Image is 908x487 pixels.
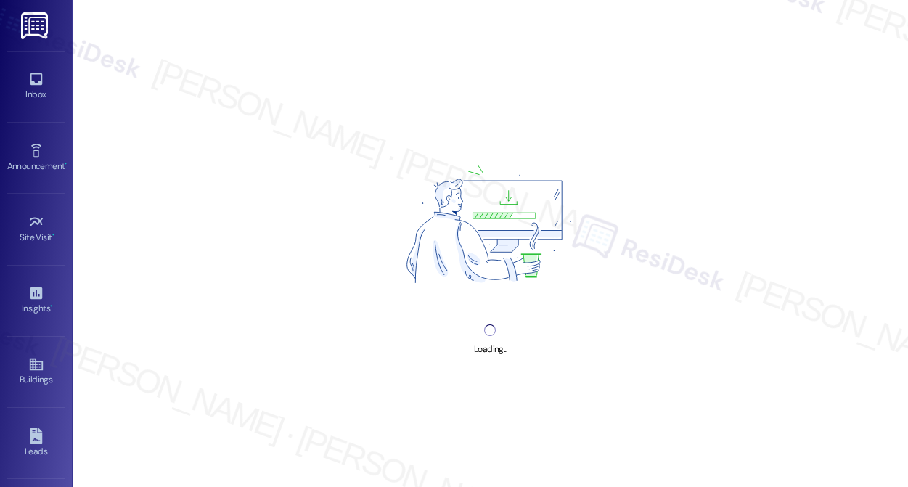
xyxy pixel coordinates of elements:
[50,301,52,311] span: •
[7,210,65,249] a: Site Visit •
[21,12,51,39] img: ResiDesk Logo
[52,230,54,240] span: •
[7,352,65,391] a: Buildings
[474,342,507,357] div: Loading...
[65,159,67,169] span: •
[7,424,65,463] a: Leads
[7,281,65,320] a: Insights •
[7,67,65,106] a: Inbox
